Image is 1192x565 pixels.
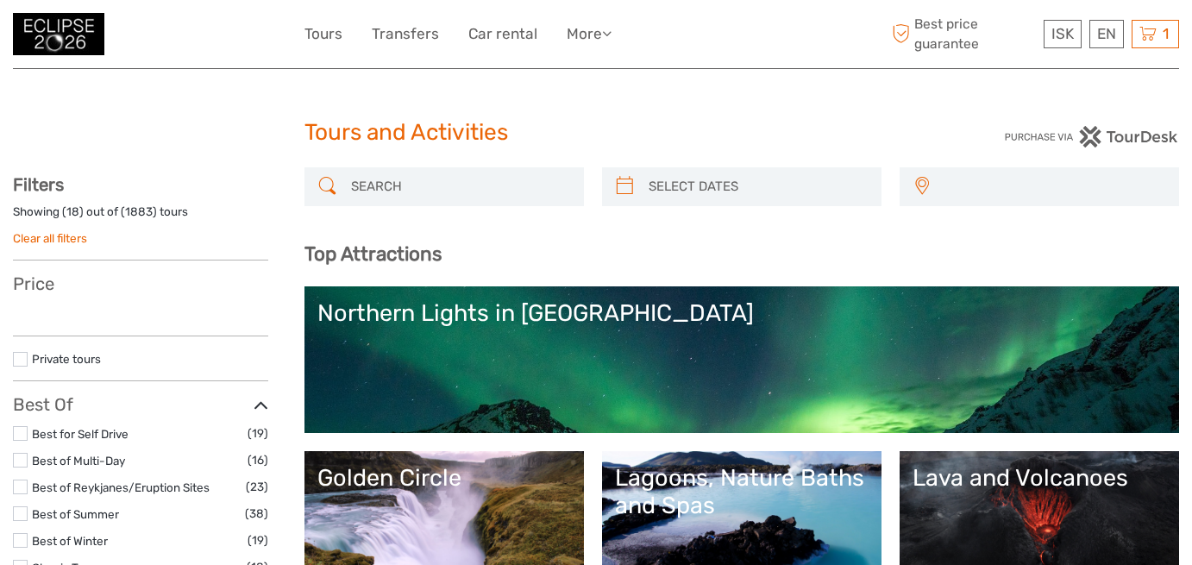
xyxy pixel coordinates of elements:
[13,204,268,230] div: Showing ( ) out of ( ) tours
[248,530,268,550] span: (19)
[246,477,268,497] span: (23)
[468,22,537,47] a: Car rental
[248,450,268,470] span: (16)
[32,427,129,441] a: Best for Self Drive
[888,15,1039,53] span: Best price guarantee
[13,231,87,245] a: Clear all filters
[913,464,1166,492] div: Lava and Volcanoes
[32,454,125,468] a: Best of Multi-Day
[567,22,612,47] a: More
[304,242,442,266] b: Top Attractions
[642,172,873,202] input: SELECT DATES
[372,22,439,47] a: Transfers
[1089,20,1124,48] div: EN
[32,480,210,494] a: Best of Reykjanes/Eruption Sites
[615,464,869,520] div: Lagoons, Nature Baths and Spas
[344,172,575,202] input: SEARCH
[13,273,268,294] h3: Price
[245,504,268,524] span: (38)
[317,464,571,492] div: Golden Circle
[13,13,104,55] img: 3312-44506bfc-dc02-416d-ac4c-c65cb0cf8db4_logo_small.jpg
[66,204,79,220] label: 18
[13,394,268,415] h3: Best Of
[1004,126,1179,148] img: PurchaseViaTourDesk.png
[13,174,64,195] strong: Filters
[32,352,101,366] a: Private tours
[317,299,1166,327] div: Northern Lights in [GEOGRAPHIC_DATA]
[1051,25,1074,42] span: ISK
[32,507,119,521] a: Best of Summer
[248,424,268,443] span: (19)
[317,299,1166,420] a: Northern Lights in [GEOGRAPHIC_DATA]
[304,22,342,47] a: Tours
[304,119,888,147] h1: Tours and Activities
[125,204,153,220] label: 1883
[32,534,108,548] a: Best of Winter
[1160,25,1171,42] span: 1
